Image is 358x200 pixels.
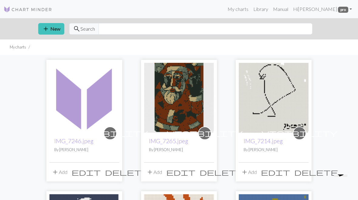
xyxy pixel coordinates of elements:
span: add [241,168,248,176]
p: By [PERSON_NAME] [244,147,304,153]
a: IMG_7214.jpeg [244,137,283,144]
a: IMG_7246.jpeg [54,137,93,144]
button: Delete [103,166,151,178]
i: Edit [261,168,290,176]
iframe: chat widget [332,175,352,194]
span: add [52,168,59,176]
span: delete [200,168,243,176]
span: pro [338,7,348,13]
button: Delete [198,166,245,178]
a: Hi[PERSON_NAME] pro [291,3,354,15]
span: edit [261,168,290,176]
span: search [73,25,80,33]
img: IMG_7214.jpeg [239,63,309,133]
span: Search [80,25,95,32]
a: My charts [225,3,251,15]
i: private [72,127,148,139]
i: Edit [166,168,195,176]
a: Library [251,3,271,15]
a: IMG_7265.jpeg [144,94,214,100]
span: delete [105,168,149,176]
button: Add [239,166,259,178]
p: By [PERSON_NAME] [149,147,209,153]
li: My charts [10,44,26,50]
span: visibility [262,128,337,138]
button: Delete [292,166,340,178]
button: Edit [164,166,198,178]
img: IMG_7265.jpeg [144,63,214,133]
p: By [PERSON_NAME] [54,147,114,153]
img: Logo [4,6,52,13]
a: IMG_7265.jpeg [149,137,188,144]
button: Add [144,166,164,178]
i: private [262,127,337,139]
img: IMG_7246.jpeg [49,63,119,133]
button: Add [49,166,69,178]
button: New [38,23,64,35]
span: edit [166,168,195,176]
span: edit [72,168,101,176]
span: delete [294,168,338,176]
a: Manual [271,3,291,15]
i: private [167,127,243,139]
span: add [146,168,154,176]
i: Edit [72,168,101,176]
span: add [42,25,49,33]
a: IMG_7246.jpeg [49,94,119,100]
button: Edit [259,166,292,178]
span: visibility [72,128,148,138]
span: visibility [167,128,243,138]
button: Edit [69,166,103,178]
a: IMG_7214.jpeg [239,94,309,100]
